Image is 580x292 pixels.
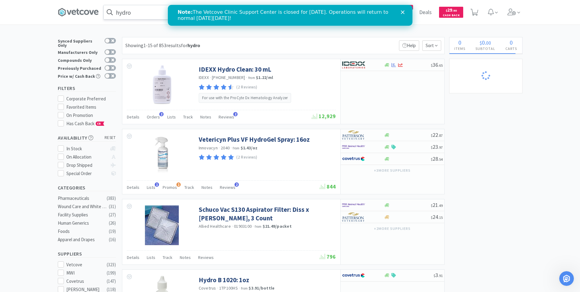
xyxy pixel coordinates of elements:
span: Lists [167,114,176,120]
p: (2 Reviews) [236,84,257,91]
span: . 15 [438,215,443,220]
span: . 90 [452,9,457,13]
div: ( 26 ) [109,219,116,227]
span: Cash Back [443,14,460,18]
span: 36 [431,61,443,68]
span: Promos [163,185,177,190]
iframe: Intercom live chat [559,271,574,286]
strong: $1.22 / ml [256,75,273,80]
h4: Items [449,46,471,51]
span: 3 [434,271,443,279]
span: . 97 [438,145,443,150]
a: Deals [417,10,434,15]
div: ( 19 ) [109,228,116,235]
span: $ [446,9,447,13]
span: Has Cash Back [66,121,105,126]
input: Search by item, sku, manufacturer, ingredient, size... [104,5,320,19]
img: 2591795a9a8c4ebe85003041a6fac565_125434.png [145,205,179,245]
img: 77fca1acd8b6420a9015268ca798ef17_1.png [342,154,365,163]
span: · [239,285,240,291]
span: 1 [176,182,181,187]
h5: Filters [58,85,116,92]
span: 796 [320,253,336,260]
strong: $3.91 / bottle [249,285,275,291]
h5: Availability [58,134,116,141]
span: from [241,286,248,290]
span: from [248,76,255,80]
div: Manufacturers Only [58,49,102,54]
span: Reviews [198,255,214,260]
h4: Carts [501,46,522,51]
div: ( 27 ) [109,211,116,219]
img: 13250b0087d44d67bb1668360c5632f9_13.png [342,60,365,69]
span: CB [96,122,102,125]
div: Human Generics [58,219,107,227]
span: 00 [486,40,491,46]
span: · [246,75,247,80]
a: Hydro B 1020: 1oz [199,276,249,284]
span: 24 [431,213,443,220]
a: $29.90Cash Back [439,4,463,21]
div: ( 323 ) [107,261,116,268]
span: from [255,224,261,229]
span: Reviews [219,114,234,120]
span: · [232,223,233,229]
span: · [231,145,232,151]
span: 2 [159,112,164,116]
div: . [471,39,501,46]
span: 29 [446,7,457,13]
div: On Allocation [66,153,107,161]
div: Drop Shipped [66,162,107,169]
span: . 87 [438,133,443,138]
div: Corporate Preferred [66,95,116,103]
a: Vetericyn Plus VF HydroGel Spray: 16oz [199,135,310,144]
a: Innovacyn [199,145,218,151]
div: Facility Supplies [58,211,107,219]
span: Details [127,255,139,260]
span: [PHONE_NUMBER] [212,75,245,80]
p: Help [399,40,419,51]
div: ( 199 ) [107,269,116,277]
span: . 54 [438,157,443,162]
span: Orders [147,114,160,120]
img: f5e969b455434c6296c6d81ef179fa71_3.png [342,130,365,140]
span: Track [184,185,194,190]
span: 0 [510,39,513,46]
span: $ [431,215,433,220]
div: Foods [58,228,107,235]
span: Reviews [220,185,235,190]
span: 2 [235,182,239,187]
div: ( 16 ) [109,236,116,243]
div: Special Order [66,170,107,177]
img: 5312fc159c734f5084e0dd5314b5de96_136282.png [153,135,171,175]
strong: $1.43 / oz [241,145,258,151]
span: Details [127,185,139,190]
span: for [181,42,200,48]
p: For use with the ProCyte Dx Hematology Analyzer [202,95,288,101]
span: · [253,223,254,229]
span: Lists [147,185,155,190]
a: IDEXX Hydro Clean: 30 mL [199,65,271,73]
span: Track [183,114,193,120]
span: Notes [200,114,211,120]
span: · [217,285,218,291]
div: Apparel and Drapes [58,236,107,243]
div: Synced Suppliers Only [58,38,102,47]
p: (2 Reviews) [236,154,257,161]
span: $ [431,63,433,68]
span: . 91 [438,273,443,278]
span: $ [431,203,433,208]
span: 0 [482,39,485,46]
img: f6b2451649754179b5b4e0c70c3f7cb0_2.png [342,142,365,152]
span: Sort [422,40,441,51]
a: Allied Healthcare [199,223,231,229]
span: 22 [431,131,443,138]
span: $ [434,273,435,278]
div: Favorited Items [66,103,116,111]
a: Schuco Vac S130 Aspirator Filter: Diss x [PERSON_NAME], 3 Count [199,205,334,222]
span: $ [431,157,433,162]
span: Track [163,255,172,260]
img: 2386332d9a204886893d27404bdf6ef2_159406.png [142,65,182,105]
